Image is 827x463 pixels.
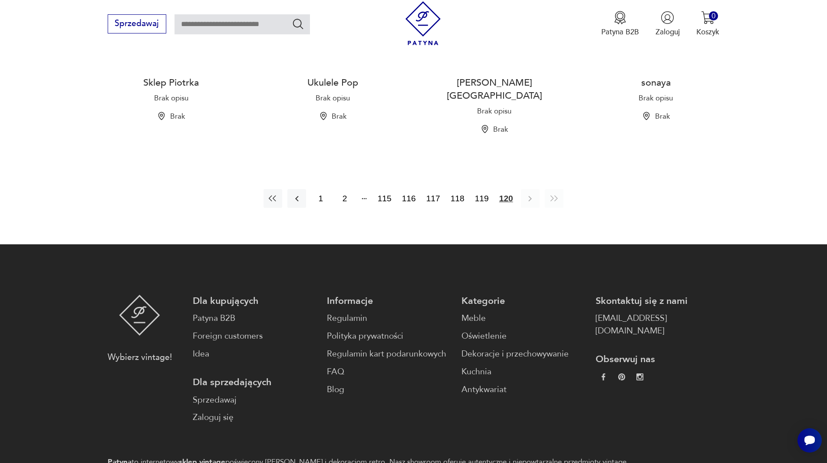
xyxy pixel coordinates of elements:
[375,189,394,208] button: 115
[108,14,166,33] button: Sprzedawaj
[108,21,166,28] a: Sprzedawaj
[461,366,585,378] a: Kuchnia
[193,411,316,424] a: Zaloguj się
[613,11,627,24] img: Ikona medalu
[311,189,330,208] button: 1
[461,383,585,396] a: Antykwariat
[601,27,639,37] p: Patyna B2B
[327,348,451,360] a: Regulamin kart podarunkowych
[143,76,199,89] a: Sklep Piotrka
[601,11,639,37] a: Ikona medaluPatyna B2B
[327,383,451,396] a: Blog
[618,373,625,380] img: 37d27d81a828e637adc9f9cb2e3d3a8a.webp
[327,366,451,378] a: FAQ
[596,295,719,307] p: Skontaktuj się z nami
[193,330,316,343] a: Foreign customers
[641,76,671,89] a: sonaya
[639,93,673,103] p: Brak opisu
[157,112,166,120] img: Ikonka pinezki mapy
[335,189,354,208] button: 2
[399,189,418,208] button: 116
[656,11,680,37] button: Zaloguj
[636,373,643,380] img: c2fd9cf7f39615d9d6839a72ae8e59e5.webp
[655,112,670,122] p: Brak
[193,295,316,307] p: Dla kupujących
[327,312,451,325] a: Regulamin
[481,125,489,133] img: Ikonka pinezki mapy
[327,295,451,307] p: Informacje
[193,348,316,360] a: Idea
[596,312,719,337] a: [EMAIL_ADDRESS][DOMAIN_NAME]
[596,353,719,366] p: Obserwuj nas
[696,11,719,37] button: 0Koszyk
[461,330,585,343] a: Oświetlenie
[316,93,350,103] p: Brak opisu
[319,112,328,120] img: Ikonka pinezki mapy
[642,112,651,120] img: Ikonka pinezki mapy
[472,189,491,208] button: 119
[170,112,185,122] p: Brak
[461,312,585,325] a: Meble
[327,330,451,343] a: Polityka prywatności
[493,125,508,135] p: Brak
[477,107,511,117] p: Brak opisu
[661,11,674,24] img: Ikonka użytkownika
[292,17,304,30] button: Szukaj
[601,11,639,37] button: Patyna B2B
[307,76,358,89] a: Ukulele Pop
[401,1,445,45] img: Patyna - sklep z meblami i dekoracjami vintage
[424,189,443,208] button: 117
[119,295,160,336] img: Patyna - sklep z meblami i dekoracjami vintage
[154,93,188,103] p: Brak opisu
[656,27,680,37] p: Zaloguj
[600,373,607,380] img: da9060093f698e4c3cedc1453eec5031.webp
[193,312,316,325] a: Patyna B2B
[193,376,316,389] p: Dla sprzedających
[701,11,715,24] img: Ikona koszyka
[797,428,822,453] iframe: Smartsupp widget button
[696,27,719,37] p: Koszyk
[461,295,585,307] p: Kategorie
[497,189,516,208] button: 120
[193,394,316,406] a: Sprzedawaj
[447,76,542,102] a: [PERSON_NAME][GEOGRAPHIC_DATA]
[709,11,718,20] div: 0
[461,348,585,360] a: Dekoracje i przechowywanie
[108,351,172,364] p: Wybierz vintage!
[448,189,467,208] button: 118
[332,112,346,122] p: Brak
